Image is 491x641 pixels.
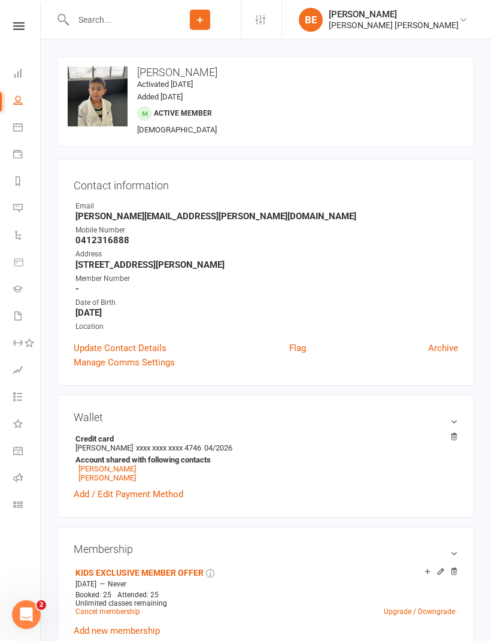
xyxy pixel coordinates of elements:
li: [PERSON_NAME] [74,433,458,484]
span: Active member [154,109,212,117]
div: Location [75,321,458,332]
span: xxxx xxxx xxxx 4746 [136,443,201,452]
a: Manage Comms Settings [74,355,175,370]
a: Update Contact Details [74,341,166,355]
a: [PERSON_NAME] [78,473,136,482]
div: [PERSON_NAME] [PERSON_NAME] [329,20,459,31]
a: Payments [13,142,40,169]
span: Never [108,580,126,588]
strong: 0412316888 [75,235,458,246]
div: [PERSON_NAME] [329,9,459,20]
div: Date of Birth [75,297,458,309]
a: Dashboard [13,61,40,88]
span: Attended: 25 [117,591,159,599]
strong: [STREET_ADDRESS][PERSON_NAME] [75,259,458,270]
strong: [DATE] [75,307,458,318]
div: — [72,579,458,589]
strong: Credit card [75,434,452,443]
a: Archive [428,341,458,355]
a: Class kiosk mode [13,492,40,519]
img: image1760335662.png [68,66,128,126]
strong: - [75,283,458,294]
time: Activated [DATE] [137,80,193,89]
strong: Account shared with following contacts [75,455,452,464]
a: KIDS EXCLUSIVE MEMBER OFFER [75,568,204,577]
iframe: Intercom live chat [12,600,41,629]
time: Added [DATE] [137,92,183,101]
span: 2 [37,600,46,610]
a: Upgrade / Downgrade [384,607,455,616]
a: Cancel membership [75,607,140,616]
input: Search... [69,11,159,28]
h3: Wallet [74,411,458,424]
a: What's New [13,412,40,439]
div: BE [299,8,323,32]
div: Email [75,201,458,212]
div: Member Number [75,273,458,285]
span: [DEMOGRAPHIC_DATA] [137,125,217,134]
a: Roll call kiosk mode [13,465,40,492]
a: [PERSON_NAME] [78,464,136,473]
a: Add new membership [74,625,160,636]
a: Add / Edit Payment Method [74,487,183,501]
h3: Contact information [74,175,458,192]
span: Booked: 25 [75,591,111,599]
a: Assessments [13,358,40,385]
a: Reports [13,169,40,196]
strong: [PERSON_NAME][EMAIL_ADDRESS][PERSON_NAME][DOMAIN_NAME] [75,211,458,222]
h3: [PERSON_NAME] [68,66,464,78]
a: People [13,88,40,115]
span: Unlimited classes remaining [75,599,167,607]
div: Address [75,249,458,260]
span: 04/2026 [204,443,232,452]
a: Flag [289,341,306,355]
span: [DATE] [75,580,96,588]
a: Product Sales [13,250,40,277]
div: Mobile Number [75,225,458,236]
a: Calendar [13,115,40,142]
h3: Membership [74,543,458,555]
a: General attendance kiosk mode [13,439,40,465]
